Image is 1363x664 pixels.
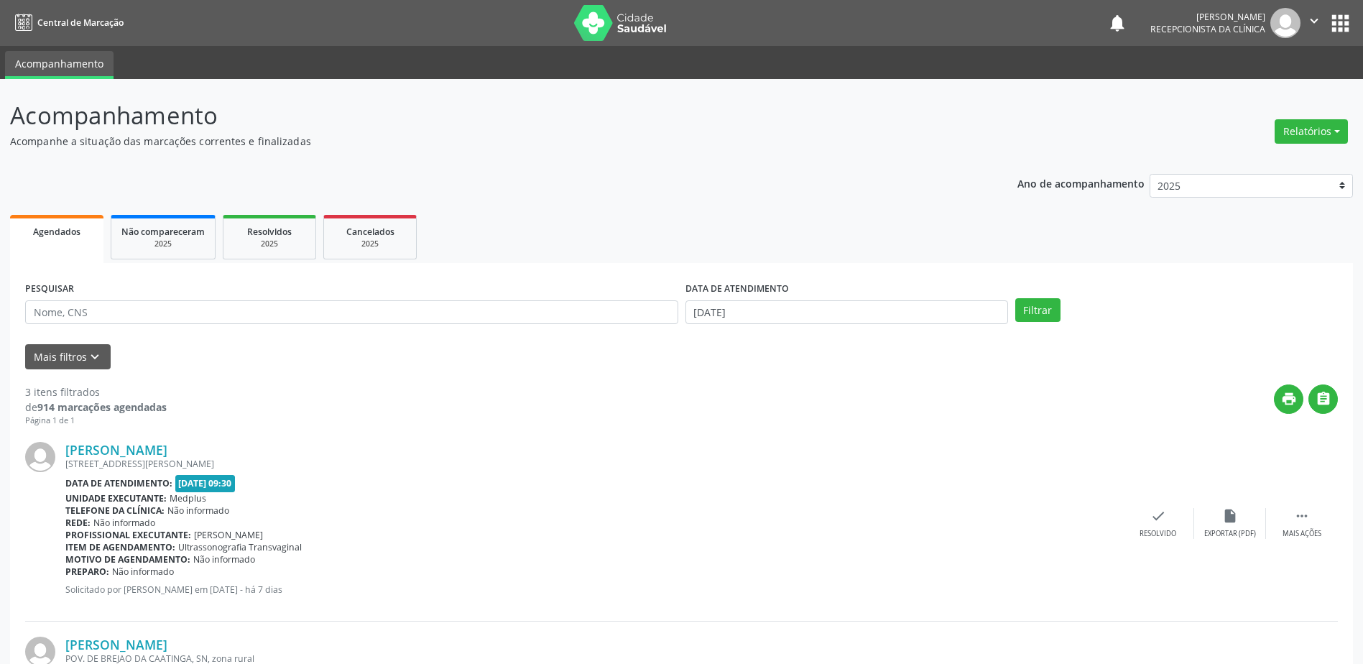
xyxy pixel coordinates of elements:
[178,541,302,553] span: Ultrassonografia Transvaginal
[247,226,292,238] span: Resolvidos
[346,226,394,238] span: Cancelados
[25,415,167,427] div: Página 1 de 1
[65,504,165,517] b: Telefone da clínica:
[25,300,678,325] input: Nome, CNS
[1316,391,1331,407] i: 
[1308,384,1338,414] button: 
[1150,11,1265,23] div: [PERSON_NAME]
[33,226,80,238] span: Agendados
[167,504,229,517] span: Não informado
[25,384,167,400] div: 3 itens filtrados
[65,529,191,541] b: Profissional executante:
[1204,529,1256,539] div: Exportar (PDF)
[175,475,236,492] span: [DATE] 09:30
[65,637,167,653] a: [PERSON_NAME]
[1283,529,1321,539] div: Mais ações
[37,400,167,414] strong: 914 marcações agendadas
[65,442,167,458] a: [PERSON_NAME]
[685,300,1008,325] input: Selecione um intervalo
[25,442,55,472] img: img
[1328,11,1353,36] button: apps
[87,349,103,365] i: keyboard_arrow_down
[1270,8,1300,38] img: img
[10,98,950,134] p: Acompanhamento
[1274,384,1303,414] button: print
[1150,23,1265,35] span: Recepcionista da clínica
[93,517,155,529] span: Não informado
[234,239,305,249] div: 2025
[37,17,124,29] span: Central de Marcação
[10,134,950,149] p: Acompanhe a situação das marcações correntes e finalizadas
[25,278,74,300] label: PESQUISAR
[685,278,789,300] label: DATA DE ATENDIMENTO
[1222,508,1238,524] i: insert_drive_file
[65,541,175,553] b: Item de agendamento:
[65,553,190,566] b: Motivo de agendamento:
[170,492,206,504] span: Medplus
[1140,529,1176,539] div: Resolvido
[1294,508,1310,524] i: 
[65,458,1122,470] div: [STREET_ADDRESS][PERSON_NAME]
[1017,174,1145,192] p: Ano de acompanhamento
[1150,508,1166,524] i: check
[65,517,91,529] b: Rede:
[1300,8,1328,38] button: 
[1306,13,1322,29] i: 
[112,566,174,578] span: Não informado
[334,239,406,249] div: 2025
[65,566,109,578] b: Preparo:
[65,492,167,504] b: Unidade executante:
[65,584,1122,596] p: Solicitado por [PERSON_NAME] em [DATE] - há 7 dias
[121,239,205,249] div: 2025
[1107,13,1127,33] button: notifications
[1281,391,1297,407] i: print
[1015,298,1061,323] button: Filtrar
[193,553,255,566] span: Não informado
[25,400,167,415] div: de
[5,51,114,79] a: Acompanhamento
[25,344,111,369] button: Mais filtroskeyboard_arrow_down
[10,11,124,34] a: Central de Marcação
[1275,119,1348,144] button: Relatórios
[121,226,205,238] span: Não compareceram
[65,477,172,489] b: Data de atendimento:
[194,529,263,541] span: [PERSON_NAME]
